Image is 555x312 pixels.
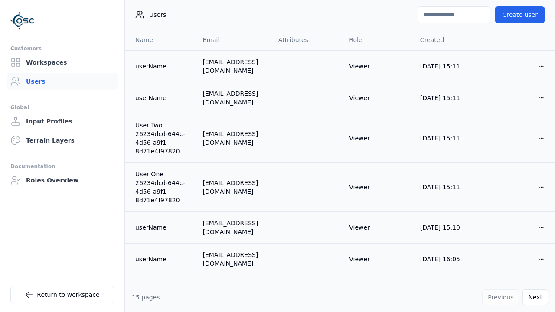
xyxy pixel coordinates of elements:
span: 15 pages [132,294,160,301]
a: userName [135,94,189,102]
div: Viewer [349,183,406,192]
a: userName [135,62,189,71]
a: userName [135,255,189,263]
th: Role [342,29,413,50]
a: Roles Overview [7,172,118,189]
div: [DATE] 15:11 [420,134,477,143]
img: Logo [10,9,35,33]
button: Next [522,289,548,305]
div: Documentation [10,161,114,172]
a: Users [7,73,118,90]
div: Global [10,102,114,113]
a: Terrain Layers [7,132,118,149]
button: Create user [495,6,545,23]
div: [EMAIL_ADDRESS][DOMAIN_NAME] [203,89,264,107]
div: Viewer [349,223,406,232]
span: Users [149,10,166,19]
th: Attributes [271,29,343,50]
div: Viewer [349,134,406,143]
div: [DATE] 15:10 [420,223,477,232]
div: [DATE] 15:11 [420,62,477,71]
a: Workspaces [7,54,118,71]
div: [EMAIL_ADDRESS][DOMAIN_NAME] [203,58,264,75]
div: Viewer [349,94,406,102]
a: User Two 26234dcd-644c-4d56-a9f1-8d71e4f97820 [135,121,189,156]
div: Viewer [349,62,406,71]
a: User One 26234dcd-644c-4d56-a9f1-8d71e4f97820 [135,170,189,205]
div: [DATE] 15:11 [420,183,477,192]
div: [EMAIL_ADDRESS][DOMAIN_NAME] [203,219,264,236]
div: [EMAIL_ADDRESS][DOMAIN_NAME] [203,179,264,196]
th: Name [125,29,196,50]
div: Viewer [349,255,406,263]
div: [EMAIL_ADDRESS][DOMAIN_NAME] [203,250,264,268]
th: Email [196,29,271,50]
div: [DATE] 15:11 [420,94,477,102]
a: Input Profiles [7,113,118,130]
a: Return to workspace [10,286,114,303]
div: Customers [10,43,114,54]
div: [DATE] 16:05 [420,255,477,263]
div: [EMAIL_ADDRESS][DOMAIN_NAME] [203,130,264,147]
a: userName [135,223,189,232]
th: Created [413,29,484,50]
